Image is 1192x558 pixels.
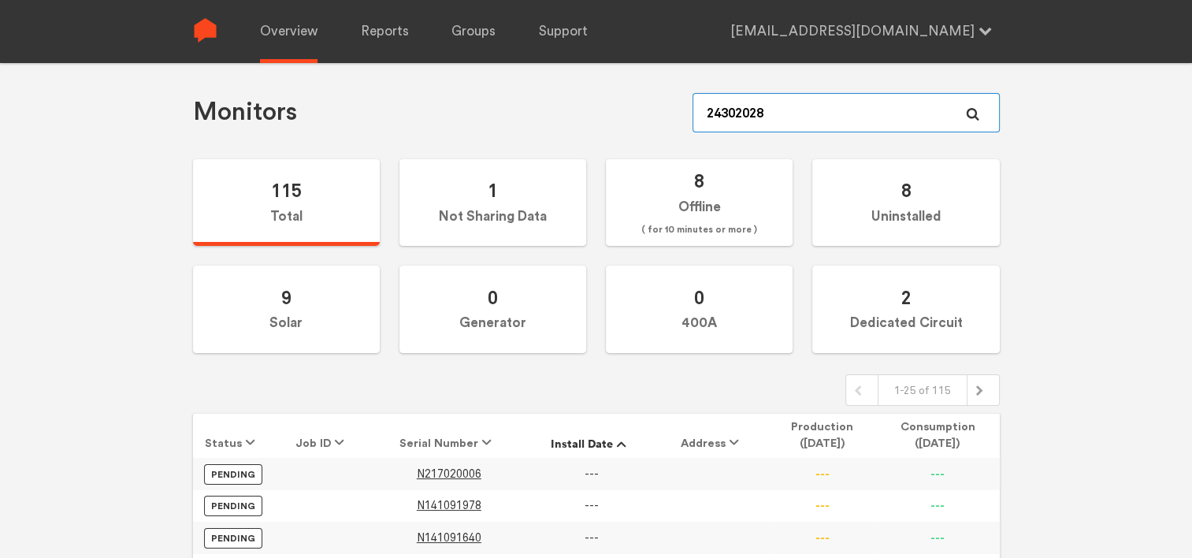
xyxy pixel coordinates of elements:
[488,286,498,309] span: 0
[204,464,262,485] label: Pending
[417,467,481,481] span: N217020006
[768,458,875,489] td: ---
[417,468,481,480] a: N217020006
[900,179,911,202] span: 8
[193,96,297,128] h1: Monitors
[585,467,599,481] span: ---
[193,18,217,43] img: Sense Logo
[658,414,768,458] th: Address
[900,286,911,309] span: 2
[606,266,793,353] label: 400A
[768,522,875,553] td: ---
[193,414,274,458] th: Status
[768,414,875,458] th: Production ([DATE])
[399,266,586,353] label: Generator
[606,159,793,247] label: Offline
[812,266,999,353] label: Dedicated Circuit
[525,414,658,458] th: Install Date
[876,414,1000,458] th: Consumption ([DATE])
[417,531,481,545] span: N141091640
[585,499,599,512] span: ---
[768,490,875,522] td: ---
[417,500,481,511] a: N141091978
[694,169,704,192] span: 8
[585,531,599,545] span: ---
[876,522,1000,553] td: ---
[193,159,380,247] label: Total
[876,458,1000,489] td: ---
[641,221,757,240] span: ( for 10 minutes or more )
[372,414,525,458] th: Serial Number
[488,179,498,202] span: 1
[399,159,586,247] label: Not Sharing Data
[193,266,380,353] label: Solar
[204,528,262,549] label: Pending
[204,496,262,516] label: Pending
[693,93,999,132] input: Serial Number, job ID, name, address
[271,179,302,202] span: 115
[812,159,999,247] label: Uninstalled
[281,286,292,309] span: 9
[273,414,372,458] th: Job ID
[417,532,481,544] a: N141091640
[694,286,704,309] span: 0
[876,490,1000,522] td: ---
[878,375,967,405] div: 1-25 of 115
[417,499,481,512] span: N141091978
